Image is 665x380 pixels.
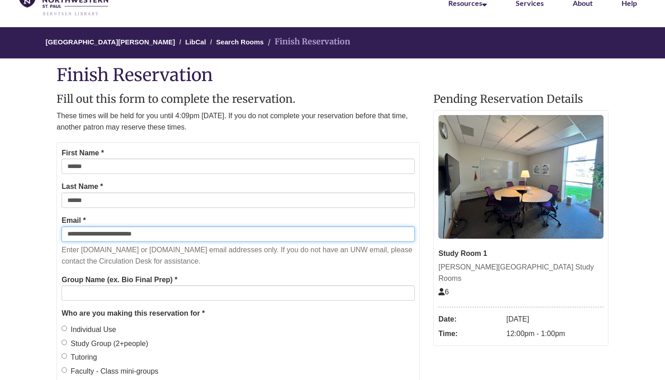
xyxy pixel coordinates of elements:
[266,35,350,48] li: Finish Reservation
[433,93,608,105] h2: Pending Reservation Details
[62,308,415,319] legend: Who are you making this reservation for *
[62,351,97,363] label: Tutoring
[62,274,177,286] label: Group Name (ex. Bio Final Prep) *
[438,327,502,341] dt: Time:
[438,115,603,239] img: Study Room 1
[438,312,502,327] dt: Date:
[62,324,116,336] label: Individual Use
[216,38,264,46] a: Search Rooms
[57,110,420,133] p: These times will be held for you until 4:09pm [DATE]. If you do not complete your reservation bef...
[438,288,449,296] span: The capacity of this space
[62,181,103,192] label: Last Name *
[57,27,608,58] nav: Breadcrumb
[62,215,85,226] label: Email *
[57,93,420,105] h2: Fill out this form to complete the reservation.
[506,312,603,327] dd: [DATE]
[62,147,104,159] label: First Name *
[438,261,603,284] div: [PERSON_NAME][GEOGRAPHIC_DATA] Study Rooms
[62,326,67,331] input: Individual Use
[185,38,206,46] a: LibCal
[62,244,415,267] p: Enter [DOMAIN_NAME] or [DOMAIN_NAME] email addresses only. If you do not have an UNW email, pleas...
[62,367,67,373] input: Faculty - Class mini-groups
[438,248,603,260] div: Study Room 1
[46,38,175,46] a: [GEOGRAPHIC_DATA][PERSON_NAME]
[62,366,158,377] label: Faculty - Class mini-groups
[506,327,603,341] dd: 12:00pm - 1:00pm
[57,65,608,84] h1: Finish Reservation
[62,340,67,345] input: Study Group (2+people)
[62,353,67,359] input: Tutoring
[62,338,148,350] label: Study Group (2+people)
